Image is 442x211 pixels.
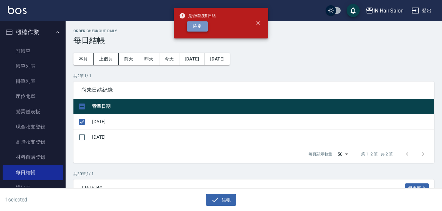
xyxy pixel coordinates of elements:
[73,171,434,177] p: 共 30 筆, 1 / 1
[73,73,434,79] p: 共 2 筆, 1 / 1
[3,104,63,119] a: 營業儀表板
[159,53,180,65] button: 今天
[3,74,63,89] a: 掛單列表
[90,99,434,114] th: 營業日期
[405,183,429,194] button: 報表匯出
[3,89,63,104] a: 座位開單
[90,114,434,129] td: [DATE]
[94,53,119,65] button: 上個月
[3,59,63,74] a: 帳單列表
[73,29,434,33] h2: Order checkout daily
[90,129,434,145] td: [DATE]
[179,12,216,19] span: 是否確認要日結
[251,16,266,30] button: close
[3,134,63,150] a: 高階收支登錄
[5,196,109,204] h6: 1 selected
[179,53,205,65] button: [DATE]
[373,7,404,15] div: IN Hair Salon
[335,145,351,163] div: 50
[73,36,434,45] h3: 每日結帳
[347,4,360,17] button: save
[409,5,434,17] button: 登出
[405,185,429,191] a: 報表匯出
[3,180,63,195] a: 排班表
[363,4,406,17] button: IN Hair Salon
[139,53,159,65] button: 昨天
[3,165,63,180] a: 每日結帳
[119,53,139,65] button: 前天
[8,6,27,14] img: Logo
[205,53,230,65] button: [DATE]
[81,185,405,192] span: 日結紀錄
[361,151,393,157] p: 第 1–2 筆 共 2 筆
[206,194,236,206] button: 結帳
[309,151,332,157] p: 每頁顯示數量
[3,24,63,41] button: 櫃檯作業
[81,87,426,93] span: 尚未日結紀錄
[3,43,63,59] a: 打帳單
[3,150,63,165] a: 材料自購登錄
[3,119,63,134] a: 現金收支登錄
[187,21,208,32] button: 確定
[73,53,94,65] button: 本月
